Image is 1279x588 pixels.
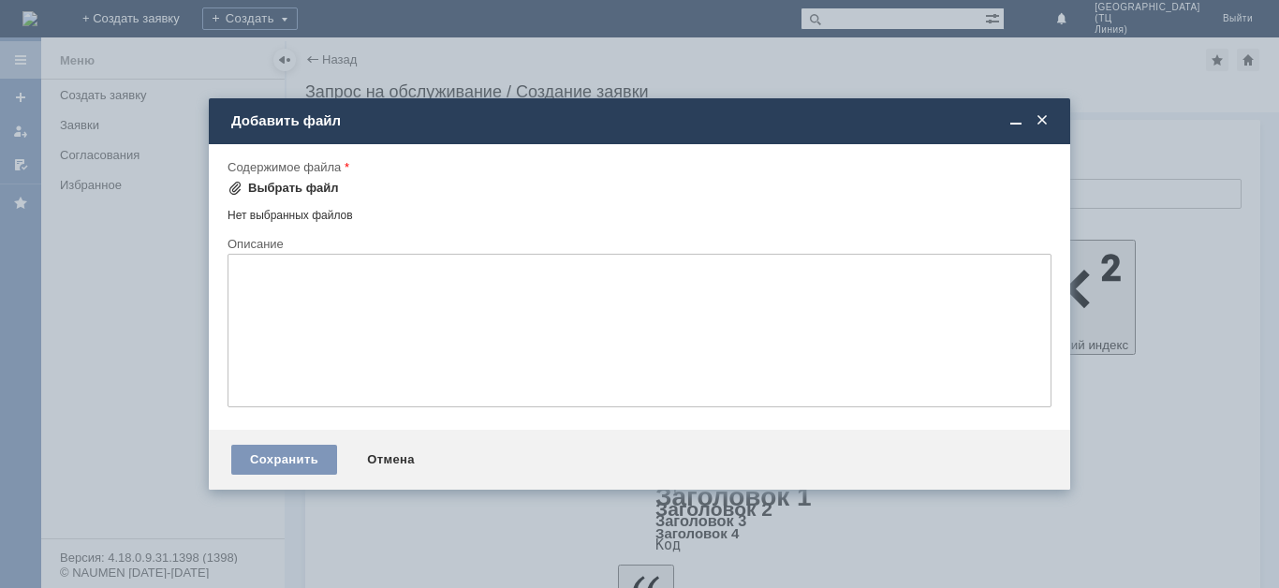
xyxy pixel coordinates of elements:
div: Добавить файл [231,112,1051,129]
div: Прошу удалить отложенные чеки [DATE] [7,7,273,22]
span: Свернуть (Ctrl + M) [1007,112,1025,129]
div: Описание [228,238,1048,250]
div: Содержимое файла [228,161,1048,173]
div: Нет выбранных файлов [228,201,1051,223]
div: Выбрать файл [248,181,339,196]
span: Закрыть [1033,112,1051,129]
